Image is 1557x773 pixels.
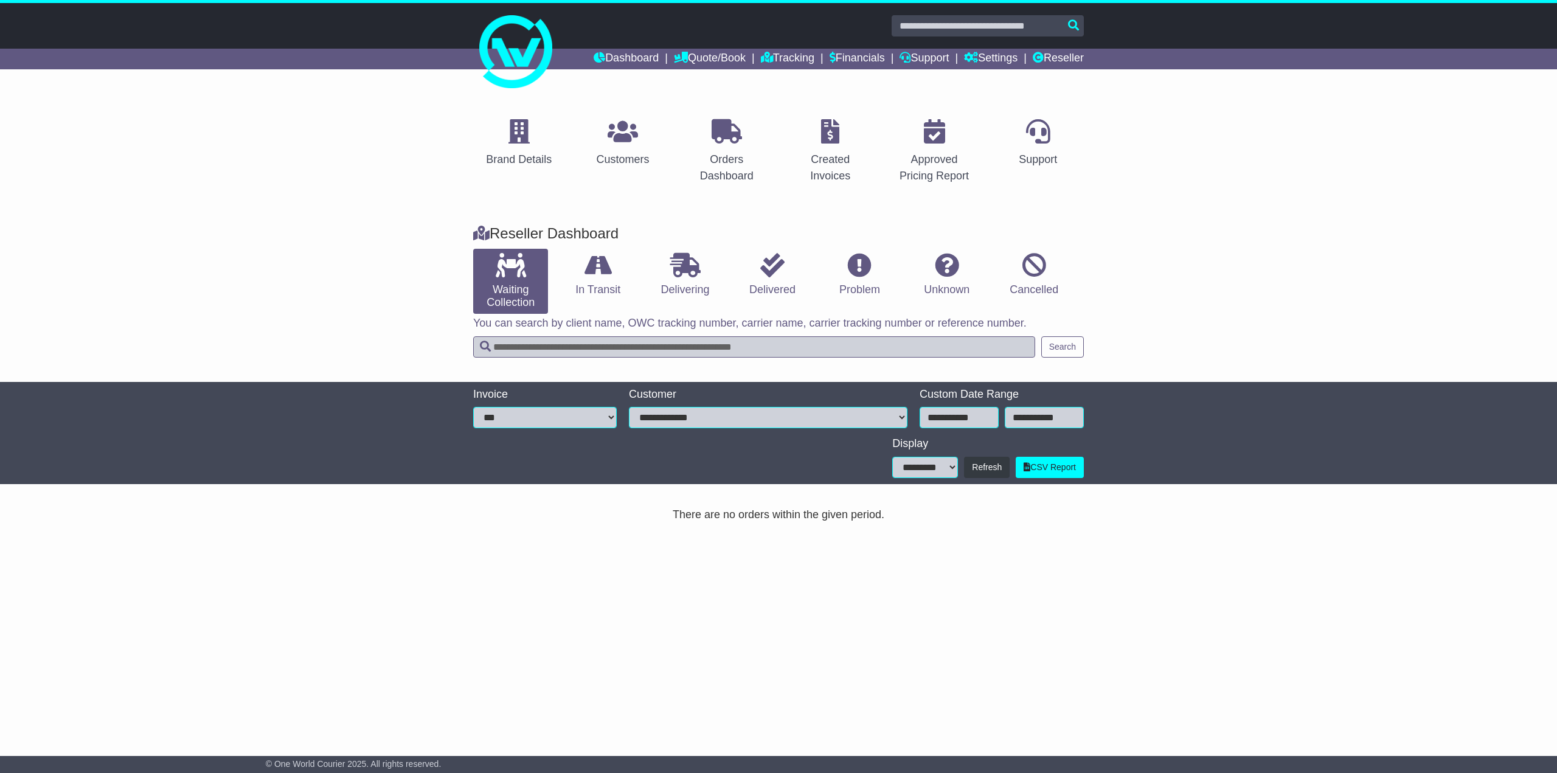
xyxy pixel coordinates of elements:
a: Approved Pricing Report [889,115,980,189]
a: Financials [830,49,885,69]
div: Created Invoices [792,151,869,184]
a: Support [900,49,949,69]
span: © One World Courier 2025. All rights reserved. [266,759,442,769]
a: Delivering [648,249,723,301]
a: Dashboard [594,49,659,69]
div: Support [1019,151,1057,168]
a: Delivered [735,249,810,301]
a: Quote/Book [674,49,746,69]
div: Customer [629,388,907,401]
button: Refresh [964,457,1010,478]
button: Search [1041,336,1084,358]
p: You can search by client name, OWC tracking number, carrier name, carrier tracking number or refe... [473,317,1084,330]
div: Approved Pricing Report [896,151,973,184]
div: Custom Date Range [920,388,1084,401]
div: Invoice [473,388,617,401]
a: Cancelled [997,249,1072,301]
a: CSV Report [1016,457,1084,478]
div: Brand Details [486,151,552,168]
div: Display [892,437,1084,451]
div: Reseller Dashboard [467,225,1090,243]
a: In Transit [560,249,635,301]
a: Problem [822,249,897,301]
a: Reseller [1033,49,1084,69]
a: Customers [588,115,657,172]
a: Created Invoices [785,115,876,189]
a: Waiting Collection [473,249,548,314]
a: Tracking [761,49,814,69]
div: Orders Dashboard [688,151,765,184]
a: Unknown [909,249,984,301]
a: Brand Details [478,115,560,172]
a: Settings [964,49,1018,69]
div: There are no orders within the given period. [473,508,1084,522]
div: Customers [596,151,649,168]
a: Support [1011,115,1065,172]
a: Orders Dashboard [681,115,772,189]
